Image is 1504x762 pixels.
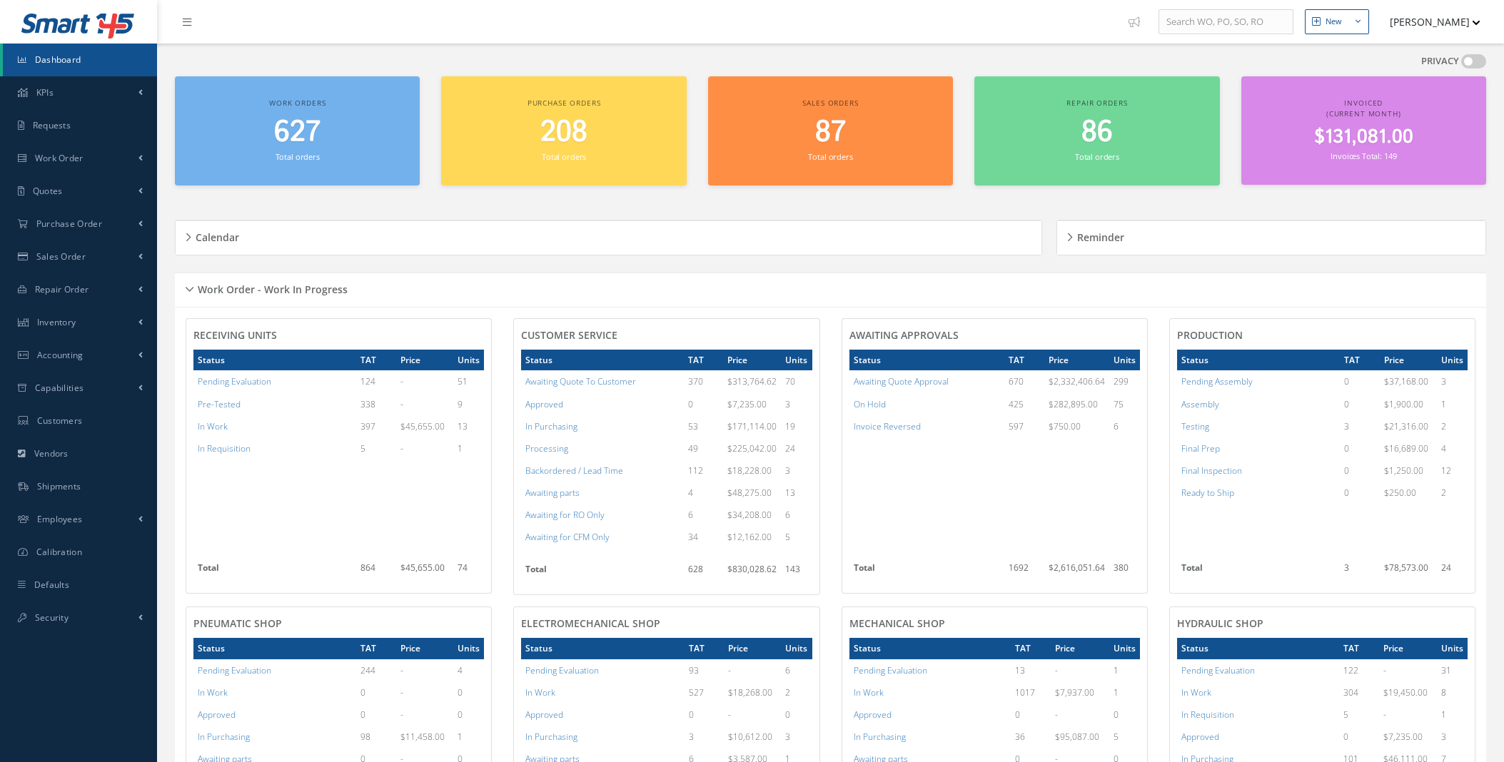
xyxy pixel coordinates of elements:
[1241,76,1486,185] a: Invoiced (Current Month) $131,081.00 Invoices Total: 149
[525,442,568,454] a: Processing
[1339,638,1379,659] th: TAT
[781,459,812,482] td: 3
[1340,350,1380,370] th: TAT
[723,350,781,370] th: Price
[198,731,250,743] a: In Purchasing
[781,504,812,526] td: 6
[684,370,724,392] td: 370
[708,76,953,186] a: Sales orders 87 Total orders
[1181,731,1219,743] a: Approved
[1305,9,1369,34] button: New
[1331,151,1396,161] small: Invoices Total: 149
[727,563,777,575] span: $830,028.62
[727,420,777,432] span: $171,114.00
[1437,659,1468,681] td: 31
[1383,708,1386,721] span: -
[1384,420,1428,432] span: $21,316.00
[441,76,686,186] a: Purchase orders 208 Total orders
[36,218,102,230] span: Purchase Order
[1437,350,1468,370] th: Units
[525,375,636,387] a: Awaiting Quote To Customer
[191,227,239,244] h5: Calendar
[400,398,403,410] span: -
[1384,464,1423,477] span: $1,250.00
[396,350,453,370] th: Price
[1421,54,1459,68] label: PRIVACY
[1379,638,1437,659] th: Price
[1049,562,1105,574] span: $2,616,051.64
[35,283,89,295] span: Repair Order
[356,557,396,586] td: 864
[198,420,228,432] a: In Work
[521,618,812,630] h4: ELECTROMECHANICAL SHOP
[193,638,356,659] th: Status
[685,659,725,681] td: 93
[453,659,484,681] td: 4
[525,398,563,410] a: Approved
[849,638,1011,659] th: Status
[728,664,731,676] span: -
[781,659,812,681] td: 6
[400,708,403,721] span: -
[525,487,580,499] a: Awaiting parts
[849,330,1140,342] h4: AWAITING APPROVALS
[1181,686,1211,698] a: In Work
[35,152,84,164] span: Work Order
[1181,664,1255,676] a: Pending Evaluation
[453,437,484,459] td: 1
[269,98,325,108] span: Work orders
[727,375,777,387] span: $313,764.62
[1437,370,1468,392] td: 3
[525,686,555,698] a: In Work
[1437,459,1468,482] td: 12
[781,393,812,415] td: 3
[1437,437,1468,459] td: 4
[684,526,724,548] td: 34
[453,557,484,586] td: 74
[781,559,812,587] td: 143
[727,442,777,454] span: $225,042.00
[1049,375,1105,387] span: $2,332,406.64
[1049,398,1098,410] span: $282,895.00
[1437,557,1468,586] td: 24
[1109,726,1140,748] td: 5
[1181,708,1234,721] a: In Requisition
[37,480,81,492] span: Shipments
[193,350,356,370] th: Status
[193,557,356,586] th: Total
[1075,151,1119,162] small: Total orders
[684,504,724,526] td: 6
[35,54,81,66] span: Dashboard
[684,459,724,482] td: 112
[1340,557,1380,586] td: 3
[974,76,1219,186] a: Repair orders 86 Total orders
[276,151,320,162] small: Total orders
[1340,437,1380,459] td: 0
[34,447,69,459] span: Vendors
[37,415,83,427] span: Customers
[1181,375,1253,387] a: Pending Assembly
[781,370,812,392] td: 70
[1181,487,1234,499] a: Ready to Ship
[198,398,241,410] a: Pre-Tested
[356,350,396,370] th: TAT
[1049,420,1081,432] span: $750.00
[356,393,396,415] td: 338
[400,664,403,676] span: -
[684,350,724,370] th: TAT
[849,557,1004,586] th: Total
[1177,330,1468,342] h4: PRODUCTION
[453,726,484,748] td: 1
[727,531,772,543] span: $12,162.00
[685,638,725,659] th: TAT
[1344,98,1383,108] span: Invoiced
[781,415,812,437] td: 19
[356,659,396,681] td: 244
[1326,108,1401,118] span: (Current Month)
[400,442,403,454] span: -
[193,330,484,342] h4: RECEIVING UNITS
[1437,703,1468,726] td: 1
[274,112,321,153] span: 627
[453,681,484,703] td: 0
[1384,398,1423,410] span: $1,900.00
